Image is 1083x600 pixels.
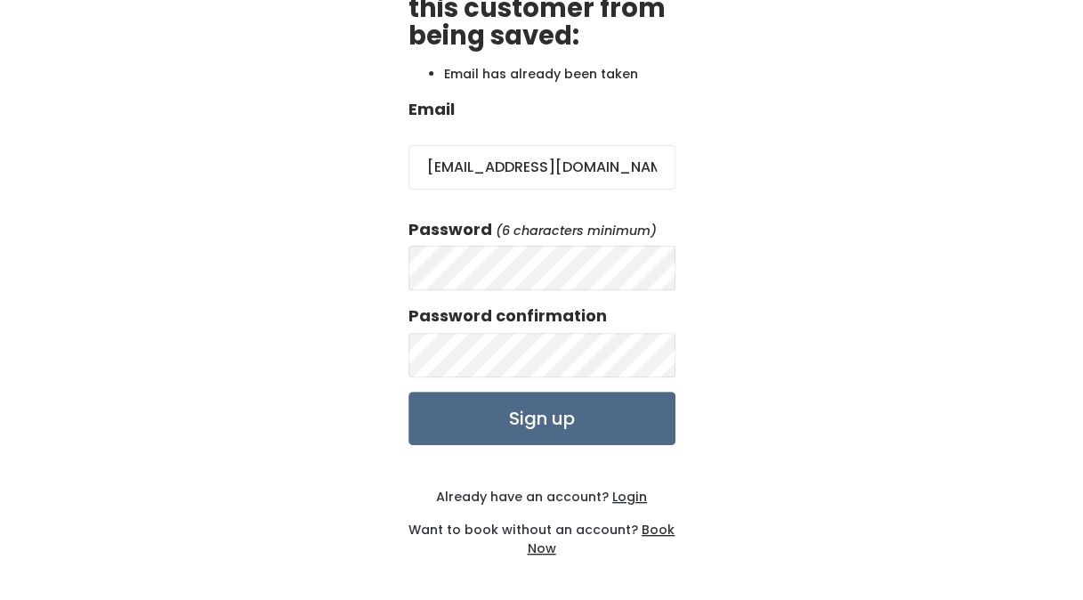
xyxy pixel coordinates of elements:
div: Want to book without an account? [408,507,675,558]
label: Password confirmation [408,304,607,328]
a: Login [609,488,647,506]
em: (6 characters minimum) [496,222,657,239]
li: Email has already been taken [444,65,675,84]
u: Login [612,488,647,506]
input: Sign up [408,392,675,445]
a: Book Now [528,521,675,557]
label: Email [408,98,455,121]
div: Already have an account? [408,488,675,507]
label: Password [408,218,492,241]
